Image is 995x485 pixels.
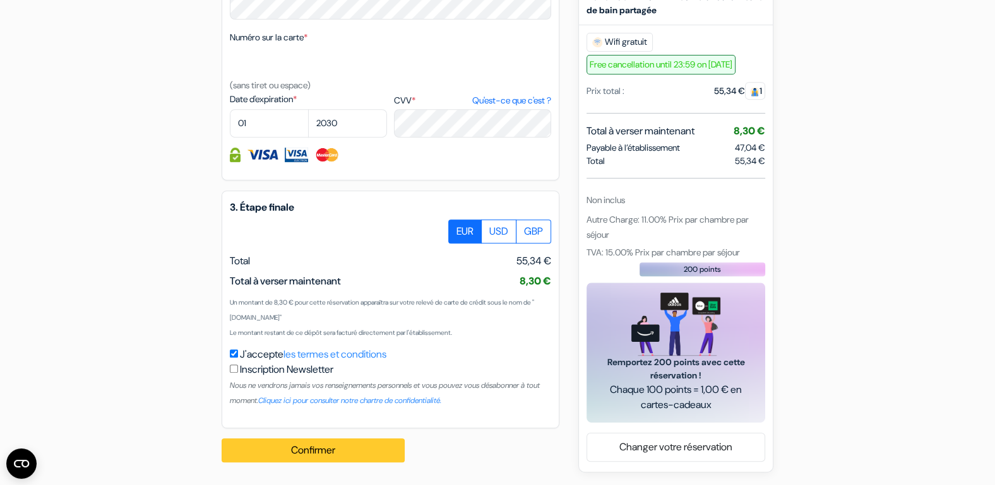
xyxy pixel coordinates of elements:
[735,141,765,153] span: 47,04 €
[602,382,750,412] span: Chaque 100 points = 1,00 € en cartes-cadeaux
[520,274,551,288] span: 8,30 €
[587,435,765,459] a: Changer votre réservation
[602,356,750,382] span: Remportez 200 points avec cette réservation !
[283,348,386,361] a: les termes et conditions
[587,246,740,257] span: TVA: 15.00% Prix par chambre par séjour
[745,81,765,99] span: 1
[230,254,250,267] span: Total
[230,298,534,322] small: Un montant de 8,30 € pour cette réservation apparaîtra sur votre relevé de carte de crédit sous l...
[587,193,765,206] div: Non inclus
[735,154,765,167] span: 55,34 €
[230,148,241,162] img: Information de carte de crédit entièrement encryptée et sécurisée
[285,148,307,162] img: Visa Electron
[516,219,551,243] label: GBP
[587,213,749,240] span: Autre Charge: 11.00% Prix par chambre par séjour
[230,380,540,406] small: Nous ne vendrons jamais vos renseignements personnels et vous pouvez vous désabonner à tout moment.
[258,395,441,406] a: Cliquez ici pour consulter notre chartre de confidentialité.
[587,154,605,167] span: Total
[240,362,333,377] label: Inscription Newsletter
[516,254,551,269] span: 55,34 €
[230,329,452,337] small: Le montant restant de ce dépôt sera facturé directement par l'établissement.
[240,347,386,362] label: J'accepte
[222,438,405,462] button: Confirmer
[587,141,680,154] span: Payable à l’établissement
[394,94,551,107] label: CVV
[247,148,278,162] img: Visa
[750,86,760,96] img: guest.svg
[472,94,551,107] a: Qu'est-ce que c'est ?
[592,37,602,47] img: free_wifi.svg
[734,124,765,137] span: 8,30 €
[587,123,694,138] span: Total à verser maintenant
[230,93,387,106] label: Date d'expiration
[714,84,765,97] div: 55,34 €
[449,219,551,243] div: Basic radio toggle button group
[684,263,721,274] span: 200 points
[230,79,311,91] small: (sans tiret ou espace)
[587,84,624,97] div: Prix total :
[230,31,307,44] label: Numéro sur la carte
[230,274,341,288] span: Total à verser maintenant
[481,219,516,243] label: USD
[314,148,340,162] img: Master Card
[448,219,482,243] label: EUR
[587,54,736,74] span: Free cancellation until 23:59 on [DATE]
[230,201,551,213] h5: 3. Étape finale
[631,292,720,356] img: gift_card_hero_new.png
[6,448,37,479] button: Ouvrir le widget CMP
[587,32,653,51] span: Wifi gratuit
